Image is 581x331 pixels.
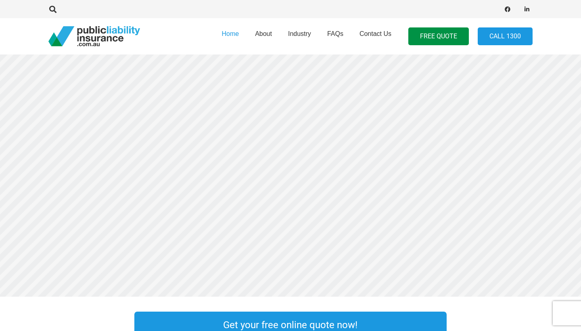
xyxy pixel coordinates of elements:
span: Contact Us [359,30,391,37]
a: Industry [280,16,319,57]
span: About [255,30,272,37]
span: Home [222,30,239,37]
a: FAQs [319,16,351,57]
a: Contact Us [351,16,399,57]
a: Call 1300 [478,27,533,46]
span: Industry [288,30,311,37]
a: Home [213,16,247,57]
span: FAQs [327,30,343,37]
a: Search [45,6,61,13]
a: FREE QUOTE [408,27,469,46]
a: LinkedIn [521,4,533,15]
a: pli_logotransparent [48,26,140,46]
a: About [247,16,280,57]
a: Facebook [502,4,513,15]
